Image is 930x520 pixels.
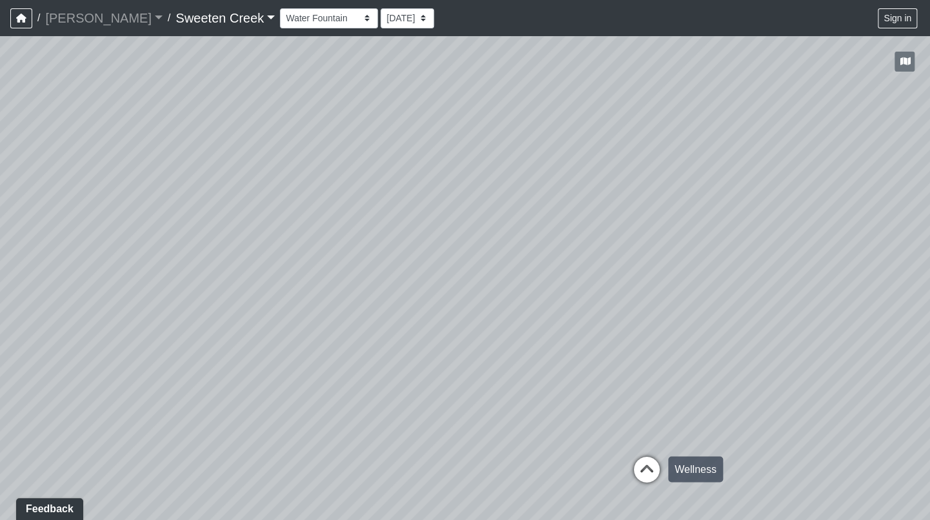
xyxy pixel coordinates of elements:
[878,8,917,28] button: Sign in
[10,494,86,520] iframe: Ybug feedback widget
[45,5,163,31] a: [PERSON_NAME]
[32,5,45,31] span: /
[175,5,275,31] a: Sweeten Creek
[163,5,175,31] span: /
[668,456,723,482] div: Wellness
